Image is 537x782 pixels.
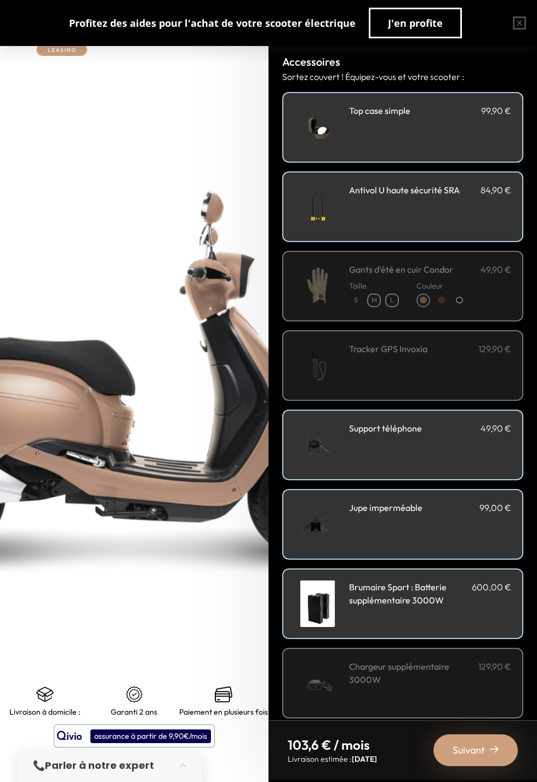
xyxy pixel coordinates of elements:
img: Jupe imperméable [294,501,341,548]
h3: Accessoires [282,54,523,70]
img: Top case simple [294,104,341,151]
img: certificat-de-garantie.png [125,686,143,703]
img: Antivol U haute sécurité SRA [294,183,341,230]
button: assurance à partir de 9,90€/mois [54,725,215,748]
img: Gants d'été en cuir Condor [294,263,341,309]
span: [DATE] [352,754,377,764]
img: Support téléphone [294,422,341,468]
p: L [386,295,398,306]
h3: Top case simple [349,104,410,117]
h3: Antivol U haute sécurité SRA [349,183,460,197]
img: right-arrow-2.png [490,745,499,754]
p: 84,90 € [481,183,511,197]
p: Garanti 2 ans [111,708,157,716]
h3: Support téléphone [349,422,422,435]
h3: Brumaire Sport : Batterie supplémentaire 3000W [349,580,472,607]
img: shipping.png [36,686,54,703]
p: 99,00 € [479,501,511,514]
p: Sortez couvert ! Équipez-vous et votre scooter : [282,70,523,83]
p: Paiement en plusieurs fois [179,708,268,716]
img: credit-cards.png [215,686,232,703]
p: 49,90 € [481,422,511,435]
p: 49,90 € [481,263,511,276]
div: assurance à partir de 9,90€/mois [90,729,211,743]
p: 129,90 € [478,660,511,686]
h3: Chargeur supplémentaire 3000W [349,660,478,686]
p: 103,6 € / mois [288,736,377,754]
p: 99,90 € [481,104,511,117]
p: Couleur [416,280,466,291]
p: 129,90 € [478,342,511,355]
img: logo qivio [57,729,82,743]
img: Tracker GPS Invoxia [294,342,341,389]
p: Taille [349,280,399,291]
p: Livraison à domicile : [9,708,81,716]
p: S [350,295,362,306]
h3: Gants d'été en cuir Condor [349,263,453,276]
p: Livraison estimée : [288,754,377,764]
p: M [368,295,380,306]
h3: Jupe imperméable [349,501,422,514]
img: Brumaire Sport : Batterie supplémentaire 3000W [294,580,341,627]
h3: Tracker GPS Invoxia [349,342,427,355]
span: Suivant [453,743,485,758]
img: Chargeur supplémentaire 3000W [294,660,341,706]
p: 600,00 € [472,580,511,607]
